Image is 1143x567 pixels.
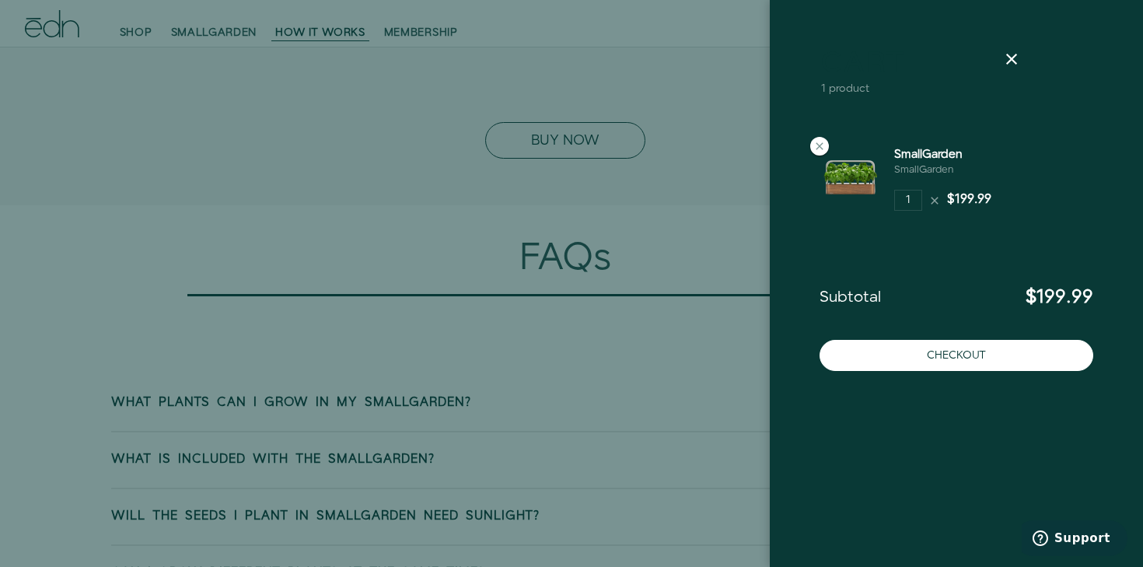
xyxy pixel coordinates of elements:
[821,50,907,78] a: Cart
[1022,520,1127,559] iframe: Opens a widget where you can find more information
[894,146,963,163] a: SmallGarden
[894,163,963,177] div: SmallGarden
[820,289,881,307] span: Subtotal
[829,81,869,96] span: product
[1026,284,1093,310] span: $199.99
[947,191,991,209] div: $199.99
[820,340,1093,371] button: Checkout
[820,146,882,208] img: SmallGarden - SmallGarden
[821,81,826,96] span: 1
